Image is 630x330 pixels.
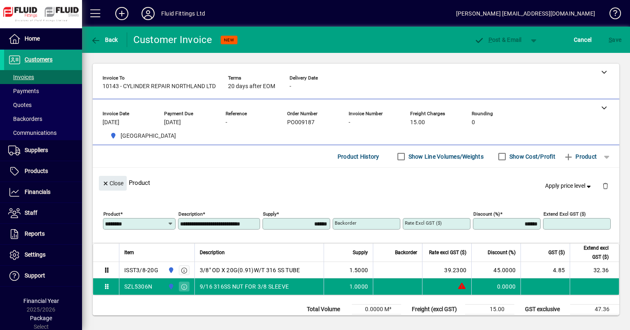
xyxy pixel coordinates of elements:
span: Communications [8,130,57,136]
span: Financials [25,189,50,195]
span: Staff [25,209,37,216]
mat-label: Discount (%) [473,211,500,217]
app-page-header-button: Delete [596,182,615,189]
span: Backorder [395,248,417,257]
span: Product [564,150,597,163]
span: Customers [25,56,52,63]
td: 0.2850 Kg [352,314,401,324]
mat-label: Rate excl GST ($) [405,220,442,226]
span: Products [25,168,48,174]
div: Customer Invoice [133,33,212,46]
span: PO009187 [287,119,315,126]
span: Reports [25,230,45,237]
td: 47.36 [570,305,619,314]
td: 4.85 [520,262,570,278]
label: Show Line Volumes/Weights [407,152,484,161]
mat-label: Supply [263,211,276,217]
span: Invoices [8,74,34,80]
span: Apply price level [545,182,593,190]
span: [DATE] [164,119,181,126]
a: Invoices [4,70,82,84]
a: Home [4,29,82,49]
button: Profile [135,6,161,21]
button: Cancel [572,32,594,47]
span: - [226,119,227,126]
span: NEW [224,37,234,43]
a: Knowledge Base [603,2,620,28]
span: AUCKLAND [107,131,179,141]
td: GST [521,314,570,324]
span: Rate excl GST ($) [429,248,466,257]
span: 0 [472,119,475,126]
span: Close [102,177,123,190]
span: 20 days after EOM [228,83,275,90]
span: Suppliers [25,147,48,153]
a: Payments [4,84,82,98]
span: Payments [8,88,39,94]
div: Fluid Fittings Ltd [161,7,205,20]
a: Settings [4,245,82,265]
span: ave [609,33,621,46]
button: Save [607,32,623,47]
td: 0.00 [465,314,514,324]
mat-label: Description [178,211,203,217]
span: Description [200,248,225,257]
a: Financials [4,182,82,203]
a: Products [4,161,82,182]
a: Backorders [4,112,82,126]
span: Support [25,272,45,279]
button: Apply price level [542,179,596,193]
mat-label: Extend excl GST ($) [543,211,586,217]
span: Package [30,315,52,321]
button: Delete [596,176,615,196]
span: Financial Year [23,298,59,304]
a: Staff [4,203,82,223]
td: GST exclusive [521,305,570,314]
span: AUCKLAND [166,282,175,291]
div: Product [93,168,619,198]
a: Quotes [4,98,82,112]
a: Reports [4,224,82,244]
button: Back [89,32,120,47]
td: 32.36 [570,262,619,278]
td: 45.0000 [471,262,520,278]
span: 10143 - CYLINDER REPAIR NORTHLAND LTD [103,83,216,90]
span: 1.0000 [349,282,368,291]
span: 9/16 316SS NUT FOR 3/8 SLEEVE [200,282,289,291]
span: Cancel [574,33,592,46]
span: - [290,83,291,90]
app-page-header-button: Back [82,32,127,47]
td: 0.0000 M³ [352,305,401,314]
a: Communications [4,126,82,140]
span: 3/8" OD X 20G(0.91)W/T 316 SS TUBE [200,266,300,274]
label: Show Cost/Profit [508,152,555,161]
button: Product [559,149,601,164]
div: 39.2300 [427,266,466,274]
span: Item [124,248,134,257]
button: Product History [334,149,383,164]
button: Add [109,6,135,21]
span: - [349,119,350,126]
span: [DATE] [103,119,119,126]
div: ISST3/8-20G [124,266,158,274]
td: 15.00 [465,305,514,314]
span: 15.00 [410,119,425,126]
span: Discount (%) [488,248,516,257]
td: Freight (excl GST) [408,305,465,314]
div: SZL5306N [124,282,152,291]
span: GST ($) [548,248,565,257]
mat-label: Product [103,211,120,217]
a: Support [4,266,82,286]
td: Total Weight [303,314,352,324]
span: Product History [338,150,379,163]
td: 7.10 [570,314,619,324]
span: Extend excl GST ($) [575,244,609,262]
span: AUCKLAND [166,266,175,275]
td: 0.0000 [471,278,520,295]
span: Settings [25,251,46,258]
span: Quotes [8,102,32,108]
span: P [488,36,492,43]
mat-label: Backorder [335,220,356,226]
td: Total Volume [303,305,352,314]
span: Back [91,36,118,43]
